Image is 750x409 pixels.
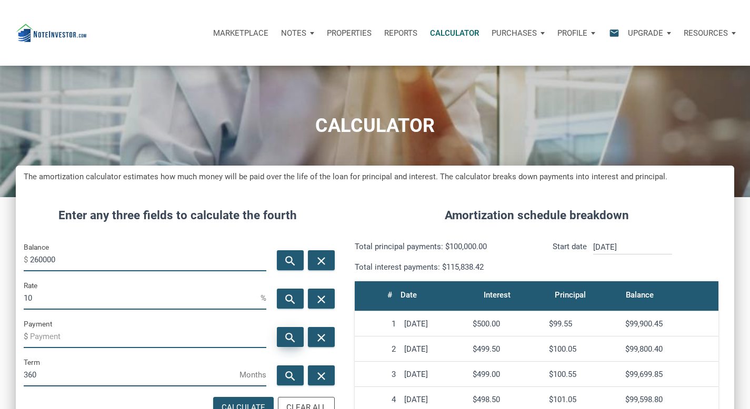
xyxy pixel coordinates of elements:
div: [DATE] [404,370,464,379]
div: 3 [359,370,395,379]
div: $99,800.40 [625,344,715,354]
p: Calculator [430,28,479,38]
div: $99,900.45 [625,319,715,329]
h4: Enter any three fields to calculate the fourth [24,207,331,224]
h1: CALCULATOR [8,115,742,137]
h4: Amortization schedule breakdown [347,207,726,224]
span: $ [24,251,30,268]
i: search [284,370,296,383]
i: search [284,331,296,344]
div: Balance [626,288,654,302]
div: $101.05 [549,395,617,404]
p: Reports [384,28,417,38]
button: close [308,250,335,270]
div: $100.05 [549,344,617,354]
input: Balance [30,248,266,271]
button: Profile [551,17,602,49]
button: Purchases [485,17,551,49]
div: $499.50 [473,344,541,354]
button: Upgrade [622,17,677,49]
div: $500.00 [473,319,541,329]
div: [DATE] [404,344,464,354]
button: search [277,250,304,270]
div: 4 [359,395,395,404]
div: $99,598.80 [625,395,715,404]
p: Properties [327,28,372,38]
div: 2 [359,344,395,354]
button: Resources [677,17,742,49]
button: search [277,327,304,347]
i: close [315,293,328,306]
label: Term [24,356,40,369]
a: Properties [321,17,378,49]
label: Balance [24,241,49,253]
p: Total principal payments: $100,000.00 [355,240,528,253]
div: [DATE] [404,319,464,329]
span: Months [239,366,266,383]
p: Upgrade [628,28,663,38]
i: close [315,331,328,344]
button: Marketplace [207,17,275,49]
div: Principal [555,288,586,302]
p: Marketplace [213,28,268,38]
p: Purchases [492,28,537,38]
div: Interest [484,288,511,302]
input: Payment [30,324,266,348]
p: Profile [557,28,587,38]
div: [DATE] [404,395,464,404]
button: close [308,365,335,385]
p: Total interest payments: $115,838.42 [355,261,528,273]
button: Notes [275,17,321,49]
h5: The amortization calculator estimates how much money will be paid over the life of the loan for p... [24,171,726,183]
div: $498.50 [473,395,541,404]
div: Date [401,288,417,302]
span: % [261,290,266,306]
div: $100.55 [549,370,617,379]
button: close [308,327,335,347]
label: Payment [24,318,52,330]
img: NoteUnlimited [16,24,86,42]
div: 1 [359,319,395,329]
button: search [277,289,304,309]
button: email [601,17,622,49]
p: Start date [553,240,587,273]
i: close [315,254,328,268]
i: search [284,254,296,268]
div: $499.00 [473,370,541,379]
i: close [315,370,328,383]
button: close [308,289,335,309]
div: $99,699.85 [625,370,715,379]
p: Resources [684,28,728,38]
a: Calculator [424,17,485,49]
p: Notes [281,28,306,38]
input: Term [24,363,239,386]
button: search [277,365,304,385]
span: $ [24,328,30,345]
div: # [387,288,392,302]
input: Rate [24,286,261,310]
i: email [608,27,621,39]
label: Rate [24,279,37,292]
i: search [284,293,296,306]
button: Reports [378,17,424,49]
div: $99.55 [549,319,617,329]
